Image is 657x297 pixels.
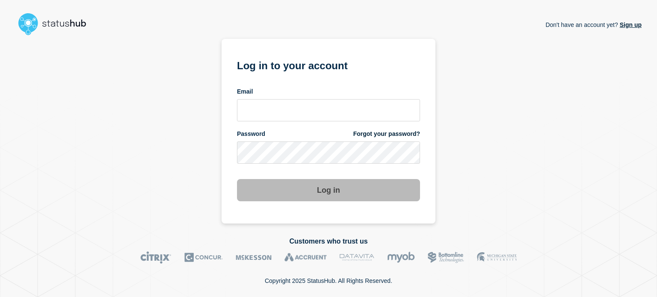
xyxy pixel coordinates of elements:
span: Email [237,88,253,96]
img: StatusHub logo [15,10,97,38]
img: Citrix logo [140,251,172,264]
img: Bottomline logo [428,251,464,264]
button: Log in [237,179,420,201]
img: DataVita logo [340,251,374,264]
img: Concur logo [184,251,223,264]
input: password input [237,141,420,164]
a: Forgot your password? [353,130,420,138]
img: McKesson logo [236,251,272,264]
img: Accruent logo [284,251,327,264]
input: email input [237,99,420,121]
a: Sign up [618,21,642,28]
img: MSU logo [477,251,517,264]
h1: Log in to your account [237,57,420,73]
span: Password [237,130,265,138]
p: Don't have an account yet? [545,15,642,35]
img: myob logo [387,251,415,264]
p: Copyright 2025 StatusHub. All Rights Reserved. [265,277,392,284]
h2: Customers who trust us [15,238,642,245]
